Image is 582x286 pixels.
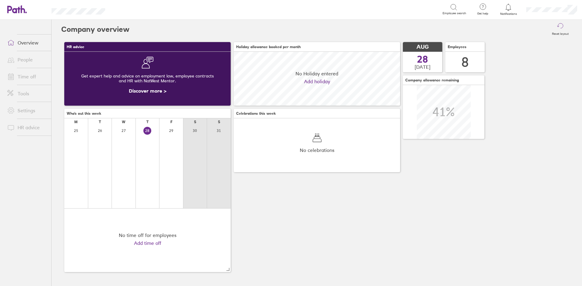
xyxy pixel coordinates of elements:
span: AUG [416,44,429,50]
div: Get expert help and advice on employment law, employee contracts and HR with NatWest Mentor. [69,69,226,88]
a: Settings [2,104,51,117]
a: Notifications [499,3,518,16]
label: Reset layout [548,30,572,36]
span: No Holiday entered [296,71,338,76]
div: M [74,120,78,124]
span: No celebrations [300,147,334,153]
div: F [170,120,172,124]
div: 8 [461,54,469,70]
a: Discover more > [129,88,166,94]
div: No time off for employees [119,232,176,238]
a: Time off [2,71,51,83]
span: Get help [473,12,493,15]
span: Notifications [499,12,518,16]
span: HR advice [67,45,84,49]
h2: Company overview [61,20,129,39]
span: Employee search [443,12,466,15]
span: Company allowance remaining [405,78,459,82]
div: Search [122,6,137,12]
a: People [2,54,51,66]
a: Add holiday [304,79,330,84]
span: 28 [417,54,428,64]
div: T [99,120,101,124]
div: S [194,120,196,124]
div: W [122,120,125,124]
span: [DATE] [415,64,430,70]
div: T [146,120,149,124]
a: Tools [2,87,51,100]
a: HR advice [2,121,51,133]
span: Who's out this week [67,111,101,116]
span: Holiday allowance booked per month [236,45,301,49]
span: Celebrations this week [236,111,276,116]
a: Add time off [134,240,161,246]
button: Reset layout [548,20,572,39]
a: Overview [2,37,51,49]
span: Employees [448,45,467,49]
div: S [218,120,220,124]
